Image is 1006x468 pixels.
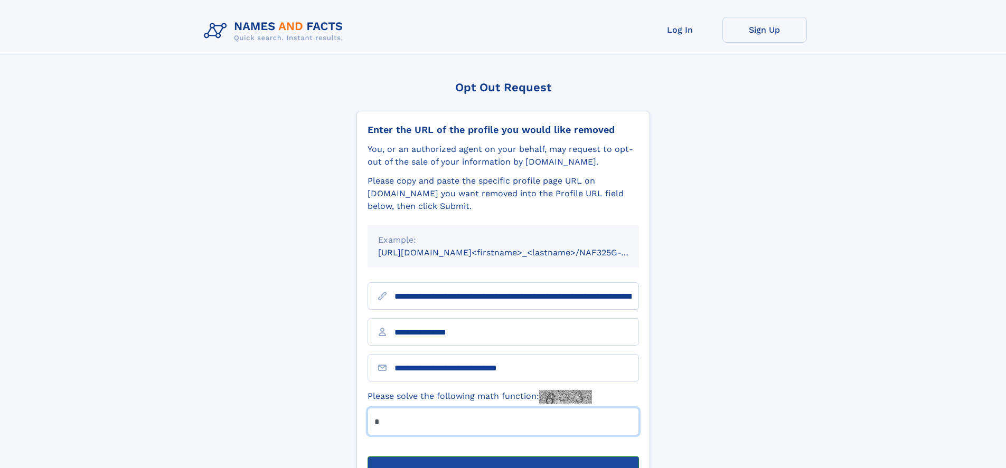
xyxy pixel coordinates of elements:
[368,175,639,213] div: Please copy and paste the specific profile page URL on [DOMAIN_NAME] you want removed into the Pr...
[378,234,628,246] div: Example:
[368,143,639,168] div: You, or an authorized agent on your behalf, may request to opt-out of the sale of your informatio...
[722,17,807,43] a: Sign Up
[368,124,639,136] div: Enter the URL of the profile you would like removed
[378,247,659,257] small: [URL][DOMAIN_NAME]<firstname>_<lastname>/NAF325G-xxxxxxxx
[356,81,650,94] div: Opt Out Request
[368,390,592,404] label: Please solve the following math function:
[200,17,352,45] img: Logo Names and Facts
[638,17,722,43] a: Log In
